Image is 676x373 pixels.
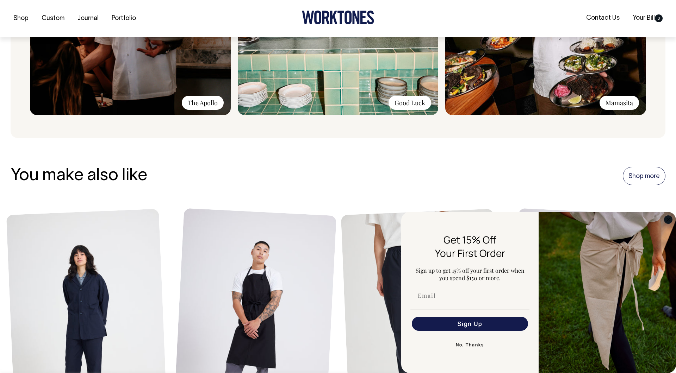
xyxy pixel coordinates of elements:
[109,13,139,24] a: Portfolio
[630,12,665,24] a: Your Bill0
[412,317,528,331] button: Sign Up
[389,96,431,110] div: Good Luck
[435,246,505,260] span: Your First Order
[182,96,224,110] div: The Apollo
[600,96,639,110] div: Mamasita
[416,267,525,282] span: Sign up to get 15% off your first order when you spend $150 or more.
[39,13,67,24] a: Custom
[412,289,528,303] input: Email
[623,167,665,185] a: Shop more
[664,215,672,224] button: Close dialog
[410,338,529,352] button: No, Thanks
[583,12,622,24] a: Contact Us
[11,167,147,185] h3: You make also like
[444,233,496,246] span: Get 15% Off
[11,13,31,24] a: Shop
[655,14,663,22] span: 0
[539,212,676,373] img: 5e34ad8f-4f05-4173-92a8-ea475ee49ac9.jpeg
[75,13,101,24] a: Journal
[401,212,676,373] div: FLYOUT Form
